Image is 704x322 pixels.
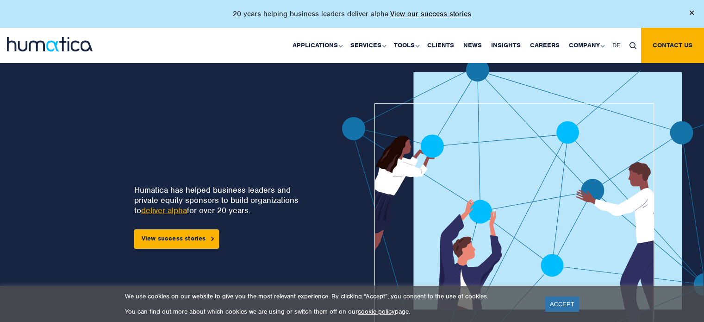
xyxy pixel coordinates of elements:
[608,28,625,63] a: DE
[525,28,564,63] a: Careers
[288,28,346,63] a: Applications
[486,28,525,63] a: Insights
[564,28,608,63] a: Company
[390,9,471,19] a: View our success stories
[7,37,93,51] img: logo
[346,28,389,63] a: Services
[612,41,620,49] span: DE
[134,185,304,215] p: Humatica has helped business leaders and private equity sponsors to build organizations to for ov...
[134,229,219,249] a: View success stories
[459,28,486,63] a: News
[233,9,471,19] p: 20 years helping business leaders deliver alpha.
[212,237,214,241] img: arrowicon
[545,297,579,312] a: ACCEPT
[389,28,423,63] a: Tools
[358,308,395,316] a: cookie policy
[125,292,534,300] p: We use cookies on our website to give you the most relevant experience. By clicking “Accept”, you...
[629,42,636,49] img: search_icon
[125,308,534,316] p: You can find out more about which cookies we are using or switch them off on our page.
[141,205,187,215] a: deliver alpha
[641,28,704,63] a: Contact us
[423,28,459,63] a: Clients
